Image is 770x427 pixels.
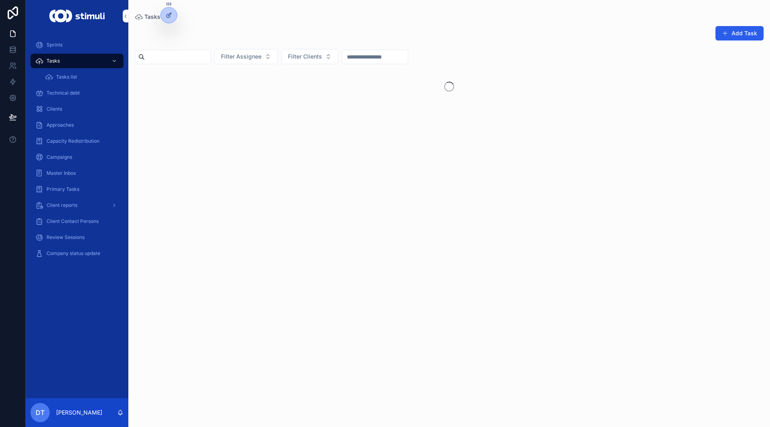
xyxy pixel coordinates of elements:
[47,90,80,96] span: Technical debt
[36,408,45,417] span: DT
[47,122,74,128] span: Approaches
[214,49,278,64] button: Select Button
[47,186,79,192] span: Primary Tasks
[49,10,104,22] img: App logo
[47,42,63,48] span: Sprints
[135,13,160,21] a: Tasks
[47,250,100,257] span: Company status update
[40,70,124,84] a: Tasks list
[30,150,124,164] a: Campaigns
[47,170,76,176] span: Master Inbox
[30,134,124,148] a: Capacity Redistribution
[30,182,124,196] a: Primary Tasks
[47,58,60,64] span: Tasks
[715,26,764,40] button: Add Task
[26,32,128,271] div: scrollable content
[47,202,77,208] span: Client reports
[221,53,261,61] span: Filter Assignee
[30,102,124,116] a: Clients
[47,138,99,144] span: Capacity Redistribution
[30,86,124,100] a: Technical debt
[288,53,322,61] span: Filter Clients
[144,13,160,21] span: Tasks
[30,214,124,229] a: Client Contact Persons
[30,54,124,68] a: Tasks
[30,246,124,261] a: Company status update
[47,234,85,241] span: Review Sessions
[30,118,124,132] a: Approaches
[281,49,338,64] button: Select Button
[30,198,124,212] a: Client reports
[30,166,124,180] a: Master Inbox
[30,38,124,52] a: Sprints
[47,154,72,160] span: Campaigns
[47,218,99,225] span: Client Contact Persons
[56,74,77,80] span: Tasks list
[47,106,62,112] span: Clients
[30,230,124,245] a: Review Sessions
[56,409,102,417] p: [PERSON_NAME]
